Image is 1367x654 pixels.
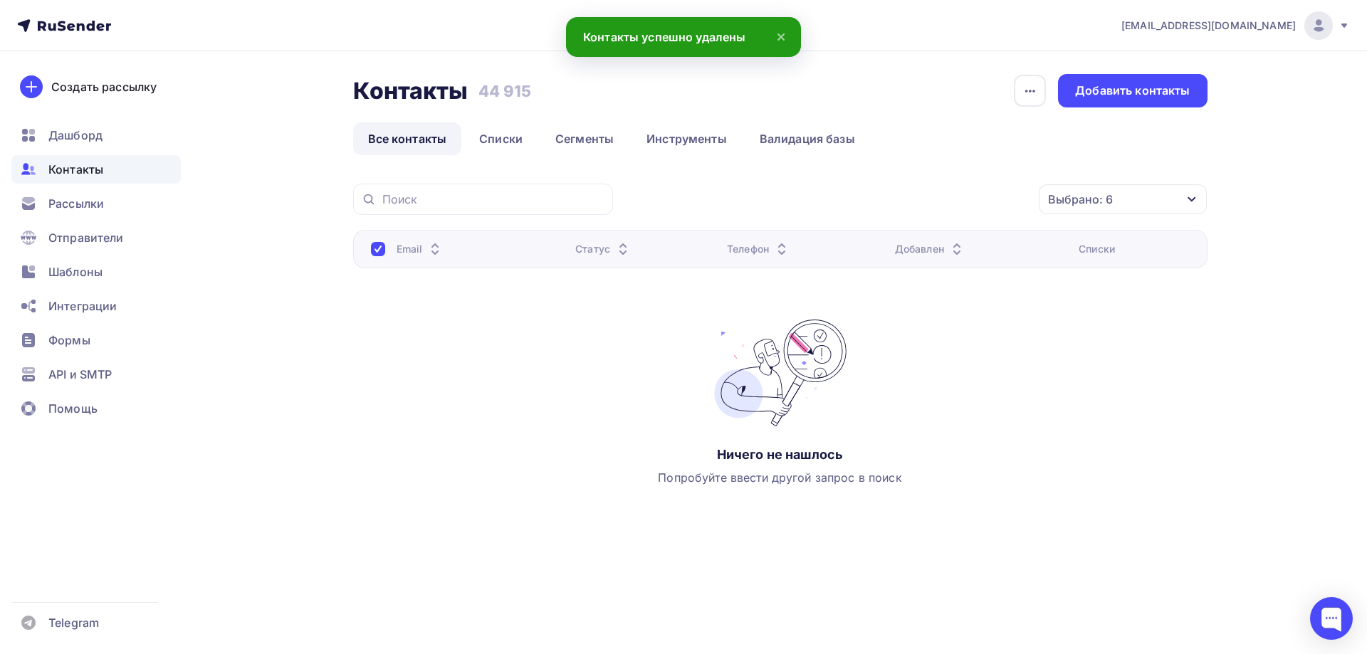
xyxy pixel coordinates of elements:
span: Интеграции [48,297,117,315]
div: Статус [575,242,632,256]
a: Списки [464,122,538,155]
a: Шаблоны [11,258,181,286]
a: Контакты [11,155,181,184]
a: Все контакты [353,122,462,155]
div: Телефон [727,242,790,256]
span: Дашборд [48,127,103,144]
span: Шаблоны [48,263,103,280]
button: Выбрано: 6 [1038,184,1208,215]
input: Поиск [382,191,604,207]
a: Валидация базы [745,122,870,155]
div: Создать рассылку [51,78,157,95]
span: Помощь [48,400,98,417]
span: Формы [48,332,90,349]
div: Попробуйте ввести другой запрос в поиск [658,469,901,486]
div: Email [397,242,444,256]
span: Отправители [48,229,124,246]
span: Рассылки [48,195,104,212]
span: [EMAIL_ADDRESS][DOMAIN_NAME] [1121,19,1296,33]
a: Формы [11,326,181,354]
a: [EMAIL_ADDRESS][DOMAIN_NAME] [1121,11,1350,40]
span: API и SMTP [48,366,112,383]
a: Сегменты [540,122,629,155]
a: Рассылки [11,189,181,218]
span: Контакты [48,161,103,178]
a: Инструменты [632,122,742,155]
a: Отправители [11,223,181,252]
div: Выбрано: 6 [1048,191,1113,208]
div: Добавлен [895,242,965,256]
h3: 44 915 [478,81,532,101]
div: Ничего не нашлось [717,446,843,463]
a: Дашборд [11,121,181,149]
h2: Контакты [353,77,468,105]
span: Telegram [48,614,99,631]
div: Добавить контакты [1075,83,1190,99]
div: Списки [1079,242,1115,256]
